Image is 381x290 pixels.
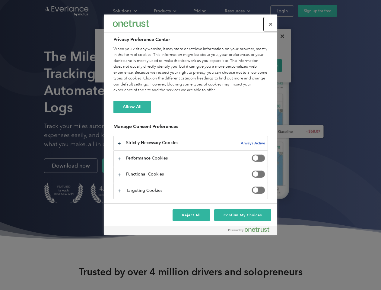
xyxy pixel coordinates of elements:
[113,124,268,133] h3: Manage Consent Preferences
[113,101,151,113] button: Allow All
[113,36,268,43] h2: Privacy Preference Center
[228,227,269,232] img: Powered by OneTrust Opens in a new Tab
[104,14,277,235] div: Preference center
[173,209,210,221] button: Reject All
[113,18,149,30] div: Everlance
[228,227,274,235] a: Powered by OneTrust Opens in a new Tab
[264,18,277,31] button: Close
[113,46,268,93] div: When you visit any website, it may store or retrieve information on your browser, mostly in the f...
[104,14,277,235] div: Privacy Preference Center
[113,20,149,27] img: Everlance
[214,209,271,221] button: Confirm My Choices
